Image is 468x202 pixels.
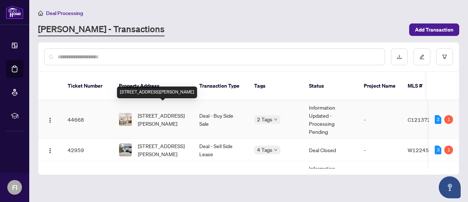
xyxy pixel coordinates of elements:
[435,115,441,124] div: 2
[442,54,447,59] span: filter
[138,142,188,158] span: [STREET_ADDRESS][PERSON_NAME]
[119,144,132,156] img: thumbnail-img
[391,48,408,65] button: download
[358,100,402,139] td: -
[439,176,461,198] button: Open asap
[62,100,113,139] td: 44668
[44,114,56,125] button: Logo
[193,139,248,161] td: Deal - Sell Side Lease
[193,72,248,100] th: Transaction Type
[6,5,23,19] img: logo
[358,139,402,161] td: -
[444,146,453,154] div: 1
[303,139,358,161] td: Deal Closed
[408,147,439,153] span: W12245771
[358,72,402,100] th: Project Name
[46,10,83,16] span: Deal Processing
[409,23,459,36] button: Add Transaction
[62,72,113,100] th: Ticket Number
[435,146,441,154] div: 3
[47,148,53,154] img: Logo
[38,23,165,36] a: [PERSON_NAME] - Transactions
[193,100,248,139] td: Deal - Buy Side Sale
[257,115,272,124] span: 2 Tags
[38,11,43,16] span: home
[62,161,113,200] td: 41147
[303,100,358,139] td: Information Updated - Processing Pending
[414,48,430,65] button: edit
[47,117,53,123] img: Logo
[274,148,278,152] span: down
[119,113,132,126] img: thumbnail-img
[44,144,56,156] button: Logo
[358,161,402,200] td: -
[397,54,402,59] span: download
[274,118,278,121] span: down
[402,72,446,100] th: MLS #
[113,72,193,100] th: Property Address
[444,115,453,124] div: 1
[415,24,453,36] span: Add Transaction
[419,54,424,59] span: edit
[303,161,358,200] td: Information Updated - Processing Pending
[193,161,248,200] td: Listing - Lease
[138,111,188,128] span: [STREET_ADDRESS][PERSON_NAME]
[12,182,18,192] span: FI
[62,139,113,161] td: 42959
[257,146,272,154] span: 4 Tags
[408,116,437,123] span: C12137203
[303,72,358,100] th: Status
[436,48,453,65] button: filter
[248,72,303,100] th: Tags
[117,87,197,98] div: [STREET_ADDRESS][PERSON_NAME]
